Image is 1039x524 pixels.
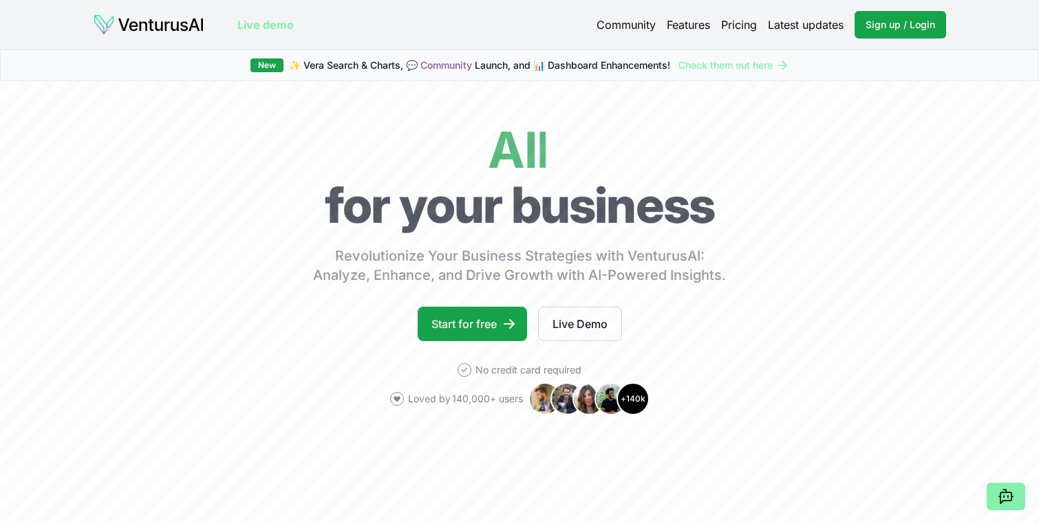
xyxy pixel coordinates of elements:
[597,17,656,33] a: Community
[418,307,527,341] a: Start for free
[420,59,472,71] a: Community
[550,382,583,415] img: Avatar 2
[237,17,294,33] a: Live demo
[855,11,946,39] a: Sign up / Login
[538,307,622,341] a: Live Demo
[572,382,606,415] img: Avatar 3
[667,17,710,33] a: Features
[768,17,844,33] a: Latest updates
[595,382,628,415] img: Avatar 4
[678,58,789,72] a: Check them out here
[528,382,561,415] img: Avatar 1
[250,58,283,72] div: New
[866,18,935,32] span: Sign up / Login
[289,58,670,72] span: ✨ Vera Search & Charts, 💬 Launch, and 📊 Dashboard Enhancements!
[93,14,204,36] img: logo
[721,17,757,33] a: Pricing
